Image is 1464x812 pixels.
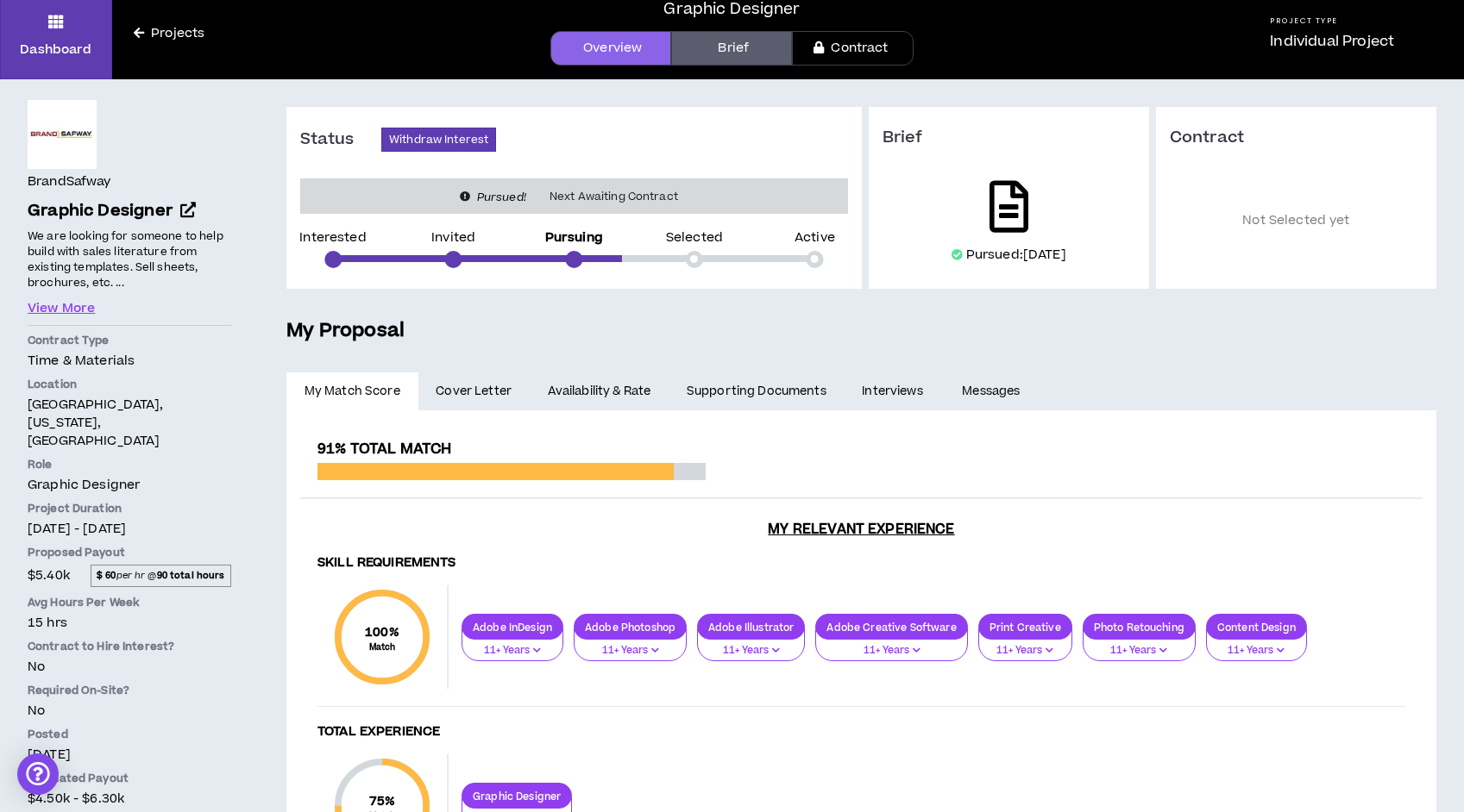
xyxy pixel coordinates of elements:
h3: My Relevant Experience [300,521,1423,538]
a: My Match Score [286,372,418,410]
p: 11+ Years [990,643,1061,659]
h4: Skill Requirements [317,555,1405,572]
a: Interviews [845,372,945,410]
h3: Status [300,129,381,150]
h4: Total Experience [317,724,1405,740]
p: Photo Retouching [1084,621,1195,634]
p: Dashboard [20,41,91,59]
span: $5.40k [28,564,70,587]
span: per hr @ [91,565,231,587]
button: 11+ Years [978,628,1072,661]
p: 11+ Years [473,643,552,659]
p: No [28,658,231,676]
p: Print Creative [979,621,1071,634]
span: Graphic Designer [28,476,140,494]
button: Withdraw Interest [381,128,496,152]
strong: $ 60 [97,569,116,582]
p: Avg Hours Per Week [28,595,231,610]
span: 100 % [365,623,399,641]
button: 11+ Years [815,628,967,661]
a: Overview [550,31,671,66]
p: 11+ Years [826,643,956,659]
p: Interested [299,232,366,244]
a: Supporting Documents [669,372,844,410]
small: Match [365,641,399,653]
p: 11+ Years [1094,643,1184,659]
h4: BrandSafway [28,172,111,191]
h5: My Proposal [286,316,1436,346]
p: Adobe InDesign [462,621,562,634]
p: Contract to Hire Interest? [28,639,231,654]
p: [GEOGRAPHIC_DATA], [US_STATE], [GEOGRAPHIC_DATA] [28,396,231,450]
h3: Contract [1170,128,1423,148]
p: $4.50k - $6.30k [28,790,231,808]
span: 91% Total Match [317,439,451,459]
a: Availability & Rate [530,372,669,410]
p: Invited [431,232,475,244]
button: 11+ Years [697,628,805,661]
p: No [28,702,231,720]
p: Pursued: [DATE] [966,247,1066,264]
p: 11+ Years [708,643,794,659]
p: Estimated Payout [28,771,231,786]
a: Graphic Designer [28,199,231,224]
p: Individual Project [1270,31,1394,52]
p: 11+ Years [585,643,675,659]
span: Graphic Designer [28,199,173,222]
p: Contract Type [28,333,231,348]
p: [DATE] [28,746,231,764]
button: 11+ Years [462,628,563,661]
p: Not Selected yet [1170,174,1423,268]
p: Required On-Site? [28,683,231,698]
a: Brief [671,31,792,66]
span: 75 % [369,792,396,810]
p: Project Duration [28,501,231,516]
p: Adobe Illustrator [698,621,804,634]
p: Location [28,377,231,392]
p: Adobe Photoshop [575,621,686,634]
a: Contract [792,31,913,66]
p: Content Design [1207,621,1306,634]
p: Posted [28,727,231,742]
p: Selected [666,232,723,244]
p: Proposed Payout [28,545,231,560]
p: [DATE] - [DATE] [28,520,231,538]
p: Active [795,232,835,244]
p: Time & Materials [28,352,231,370]
a: Projects [112,24,226,43]
span: Cover Letter [436,382,512,401]
p: We are looking for someone to help build with sales literature from existing templates. Sell shee... [28,228,231,292]
span: Next Awaiting Contract [539,188,688,205]
p: Role [28,457,231,472]
button: View More [28,299,95,318]
h3: Brief [883,128,1135,148]
button: 11+ Years [574,628,687,661]
div: Open Intercom Messenger [17,753,59,795]
button: 11+ Years [1083,628,1196,661]
strong: 90 total hours [157,569,225,582]
p: Pursuing [545,232,603,244]
h5: Project Type [1270,16,1394,27]
a: Messages [945,372,1042,410]
p: 11+ Years [1217,643,1296,659]
p: Graphic Designer [462,790,571,803]
i: Pursued! [477,190,526,205]
p: 15 hrs [28,614,231,632]
p: Adobe Creative Software [816,621,966,634]
button: 11+ Years [1206,628,1307,661]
